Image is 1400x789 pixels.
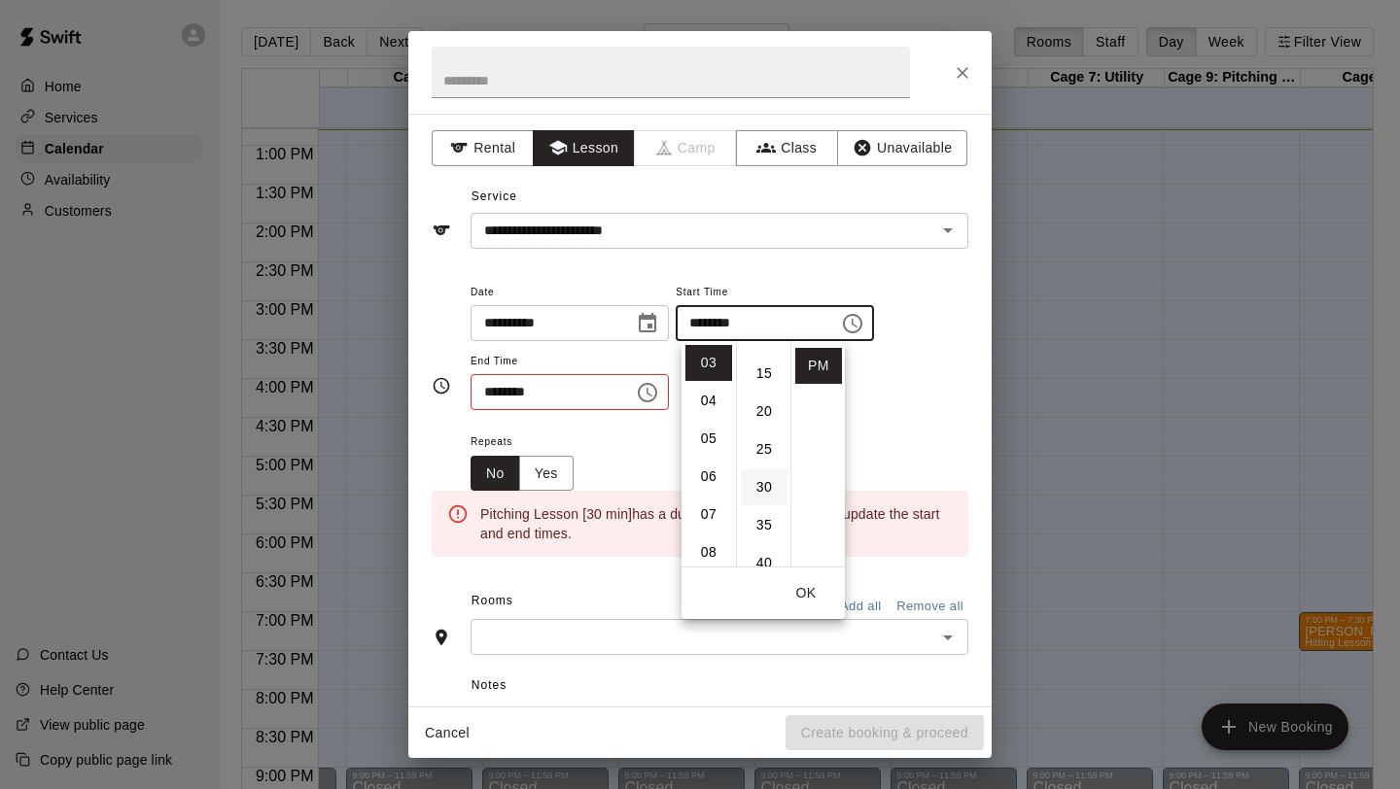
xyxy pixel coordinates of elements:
li: 5 hours [685,421,732,457]
button: Lesson [533,130,635,166]
li: PM [795,348,842,384]
button: Open [934,624,962,651]
svg: Service [432,221,451,240]
button: Yes [519,456,574,492]
button: Class [736,130,838,166]
li: 6 hours [685,459,732,495]
li: 4 hours [685,383,732,419]
button: Add all [829,592,892,622]
button: Open [934,217,962,244]
button: Unavailable [837,130,967,166]
button: Choose date, selected date is Sep 17, 2025 [628,304,667,343]
button: Choose time, selected time is 3:00 PM [833,304,872,343]
button: Cancel [416,715,478,751]
span: Notes [472,670,968,702]
li: 35 minutes [741,507,787,543]
button: Remove all [892,592,968,622]
li: 15 minutes [741,356,787,392]
button: OK [775,575,837,611]
span: Camps can only be created in the Services page [635,130,737,166]
span: Repeats [471,429,589,456]
span: Rooms [472,594,513,607]
button: No [471,456,520,492]
ul: Select minutes [736,341,790,566]
span: Date [471,280,669,306]
span: End Time [471,349,669,375]
svg: Timing [432,376,451,395]
li: 20 minutes [741,394,787,429]
div: Pitching Lesson [30 min] has a duration of 30 mins . Please update the start and end times. [480,497,953,551]
li: 7 hours [685,497,732,532]
div: outlined button group [471,456,574,492]
li: 25 minutes [741,431,787,467]
button: Choose time, selected time is 12:30 PM [628,373,667,412]
button: Rental [432,130,534,166]
svg: Rooms [432,628,451,647]
button: Close [945,55,980,90]
span: Start Time [676,280,874,306]
ul: Select meridiem [790,341,845,566]
li: 3 hours [685,345,732,381]
li: 30 minutes [741,469,787,505]
ul: Select hours [682,341,736,566]
li: 8 hours [685,534,732,570]
li: 40 minutes [741,545,787,581]
span: Service [472,189,517,203]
